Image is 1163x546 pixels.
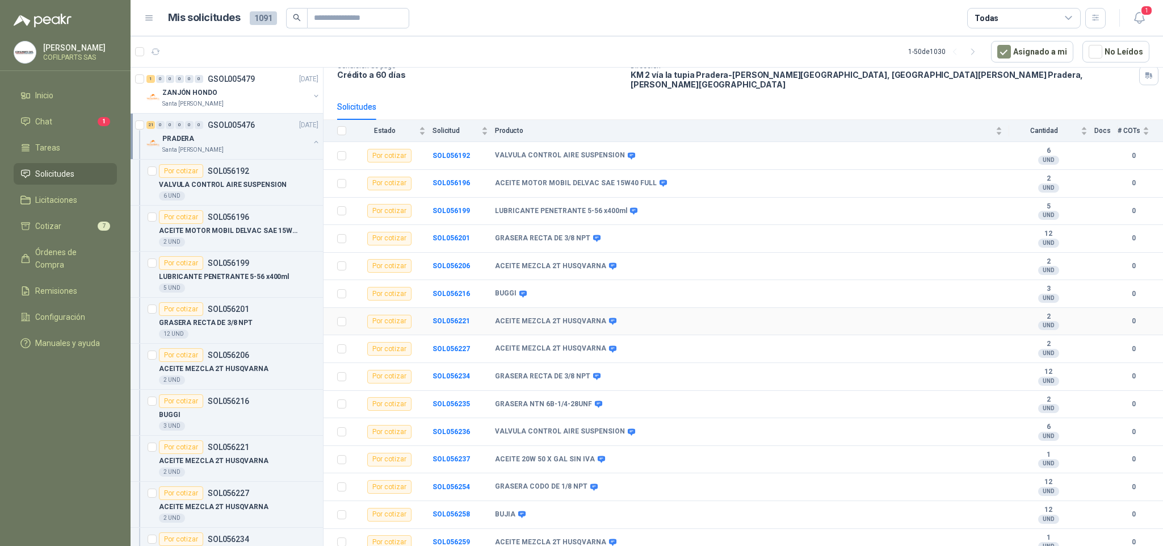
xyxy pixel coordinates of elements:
[14,215,117,237] a: Cotizar7
[43,54,114,61] p: COFILPARTS SAS
[1038,184,1059,193] div: UND
[1009,395,1088,405] b: 2
[1038,211,1059,220] div: UND
[1118,344,1149,355] b: 0
[1118,289,1149,299] b: 0
[1118,509,1149,520] b: 0
[433,179,470,187] a: SOL056196
[162,87,217,98] p: ZANJÓN HONDO
[1118,233,1149,244] b: 0
[337,101,376,113] div: Solicitudes
[495,427,625,436] b: VALVULA CONTROL AIRE SUSPENSION
[433,483,470,491] b: SOL056254
[98,222,110,231] span: 7
[131,482,323,528] a: Por cotizarSOL056227ACEITE MEZCLA 2T HUSQVARNA2 UND
[433,400,470,408] b: SOL056235
[433,345,470,353] a: SOL056227
[299,120,318,131] p: [DATE]
[1118,206,1149,216] b: 0
[14,137,117,159] a: Tareas
[1009,174,1088,184] b: 2
[159,180,287,190] p: VALVULA CONTROL AIRE SUSPENSION
[159,226,300,236] p: ACEITE MOTOR MOBIL DELVAC SAE 15W40 FULL
[433,510,470,518] a: SOL056258
[495,372,590,381] b: GRASERA RECTA DE 3/8 NPT
[1038,487,1059,496] div: UND
[433,538,470,546] a: SOL056259
[1038,349,1059,358] div: UND
[159,468,185,477] div: 2 UND
[433,317,470,325] b: SOL056221
[433,290,470,298] b: SOL056216
[1009,423,1088,432] b: 6
[1009,127,1078,135] span: Cantidad
[131,206,323,252] a: Por cotizarSOL056196ACEITE MOTOR MOBIL DELVAC SAE 15W40 FULL2 UND
[146,121,155,129] div: 21
[208,167,249,175] p: SOL056192
[208,351,249,359] p: SOL056206
[159,348,203,362] div: Por cotizar
[1118,120,1163,142] th: # COTs
[159,364,268,374] p: ACEITE MEZCLA 2T HUSQVARNA
[367,453,412,466] div: Por cotizar
[162,99,224,109] p: Santa [PERSON_NAME]
[495,234,590,243] b: GRASERA RECTA DE 3/8 NPT
[208,75,255,83] p: GSOL005479
[433,234,470,242] b: SOL056201
[433,428,470,436] b: SOL056236
[159,514,185,523] div: 2 UND
[1009,451,1088,460] b: 1
[162,134,194,144] p: PRADERA
[433,455,470,463] a: SOL056237
[1009,285,1088,294] b: 3
[1038,515,1059,524] div: UND
[1038,266,1059,275] div: UND
[1038,321,1059,330] div: UND
[35,168,74,180] span: Solicitudes
[367,397,412,411] div: Por cotizar
[208,213,249,221] p: SOL056196
[433,152,470,160] b: SOL056192
[1038,432,1059,441] div: UND
[367,177,412,190] div: Por cotizar
[168,10,241,26] h1: Mis solicitudes
[1038,404,1059,413] div: UND
[433,207,470,215] b: SOL056199
[159,302,203,316] div: Por cotizar
[433,127,479,135] span: Solicitud
[35,194,77,206] span: Licitaciones
[631,70,1135,89] p: KM 2 vía la tupia Pradera-[PERSON_NAME][GEOGRAPHIC_DATA], [GEOGRAPHIC_DATA][PERSON_NAME] Pradera ...
[1038,239,1059,248] div: UND
[495,344,606,353] b: ACEITE MEZCLA 2T HUSQVARNA
[159,410,180,420] p: BUGGI
[1118,151,1149,161] b: 0
[1009,368,1088,377] b: 12
[159,330,188,339] div: 12 UND
[367,287,412,301] div: Por cotizar
[495,207,627,216] b: LUBRICANTE PENETRANTE 5-56 x400ml
[495,179,657,188] b: ACEITE MOTOR MOBIL DELVAC SAE 15W40 FULL
[195,75,203,83] div: 0
[14,332,117,354] a: Manuales y ayuda
[495,120,1009,142] th: Producto
[159,456,268,466] p: ACEITE MEZCLA 2T HUSQVARNA
[208,397,249,405] p: SOL056216
[1118,399,1149,410] b: 0
[353,127,417,135] span: Estado
[1009,312,1088,322] b: 2
[1009,257,1088,266] b: 2
[495,400,592,409] b: GRASERA NTN 6B-1/4-28UNF
[367,204,412,218] div: Por cotizar
[159,502,268,512] p: ACEITE MEZCLA 2T HUSQVARNA
[159,284,185,293] div: 5 UND
[367,480,412,494] div: Por cotizar
[1118,127,1140,135] span: # COTs
[98,117,110,126] span: 1
[1038,459,1059,468] div: UND
[159,272,289,282] p: LUBRICANTE PENETRANTE 5-56 x400ml
[14,306,117,328] a: Configuración
[159,394,203,408] div: Por cotizar
[367,232,412,245] div: Por cotizar
[1009,147,1088,156] b: 6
